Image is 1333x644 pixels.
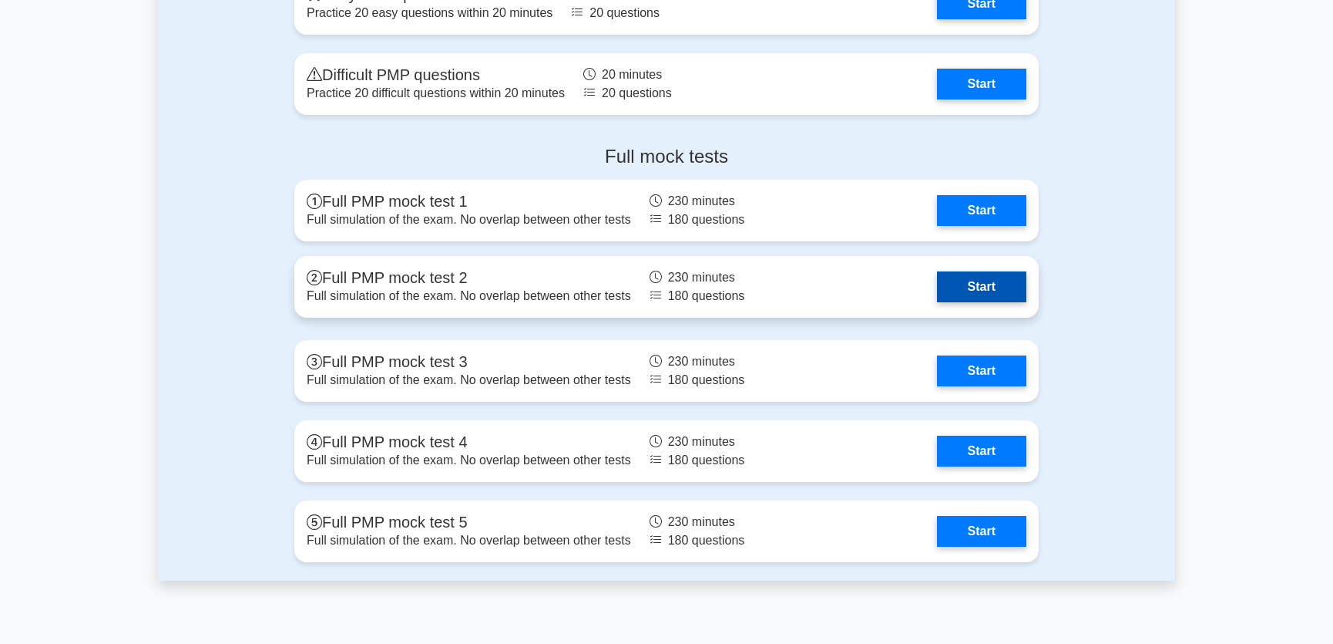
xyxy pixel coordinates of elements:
[937,271,1026,302] a: Start
[294,146,1039,168] h4: Full mock tests
[937,516,1026,547] a: Start
[937,436,1026,467] a: Start
[937,356,1026,386] a: Start
[937,69,1026,99] a: Start
[937,195,1026,226] a: Start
